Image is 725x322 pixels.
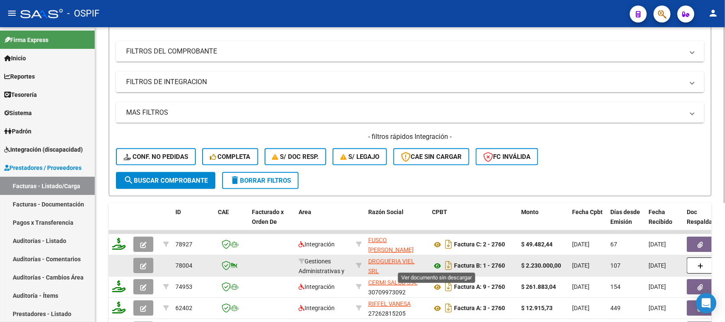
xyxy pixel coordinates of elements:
[299,305,335,311] span: Integración
[572,262,590,269] span: [DATE]
[476,148,538,165] button: FC Inválida
[454,263,505,269] strong: Factura B: 1 - 2760
[175,283,192,290] span: 74953
[299,283,335,290] span: Integración
[569,203,607,240] datatable-header-cell: Fecha Cpbt
[248,203,295,240] datatable-header-cell: Facturado x Orden De
[252,209,284,225] span: Facturado x Orden De
[175,241,192,248] span: 78927
[368,279,418,286] span: CERMI SALUD S.A.
[645,203,683,240] datatable-header-cell: Fecha Recibido
[432,209,447,215] span: CPBT
[368,257,425,274] div: 30714125903
[218,209,229,215] span: CAE
[265,148,327,165] button: S/ Doc Resp.
[607,203,645,240] datatable-header-cell: Días desde Emisión
[116,148,196,165] button: Conf. no pedidas
[175,262,192,269] span: 78004
[429,203,518,240] datatable-header-cell: CPBT
[521,241,553,248] strong: $ 49.482,44
[649,305,666,311] span: [DATE]
[126,77,684,87] mat-panel-title: FILTROS DE INTEGRACION
[116,72,704,92] mat-expansion-panel-header: FILTROS DE INTEGRACION
[649,283,666,290] span: [DATE]
[4,72,35,81] span: Reportes
[368,235,425,253] div: 27314681016
[116,172,215,189] button: Buscar Comprobante
[299,258,344,284] span: Gestiones Administrativas y Otros
[4,54,26,63] span: Inicio
[572,241,590,248] span: [DATE]
[521,209,539,215] span: Monto
[443,301,454,315] i: Descargar documento
[443,259,454,272] i: Descargar documento
[649,241,666,248] span: [DATE]
[299,209,311,215] span: Area
[210,153,251,161] span: Completa
[4,108,32,118] span: Sistema
[572,305,590,311] span: [DATE]
[365,203,429,240] datatable-header-cell: Razón Social
[299,241,335,248] span: Integración
[4,35,48,45] span: Firma Express
[368,258,415,274] span: DROGUERIA VIEL SRL
[230,175,240,185] mat-icon: delete
[67,4,99,23] span: - OSPIF
[126,108,684,117] mat-panel-title: MAS FILTROS
[454,305,505,312] strong: Factura A: 3 - 2760
[116,132,704,141] h4: - filtros rápidos Integración -
[401,153,462,161] span: CAE SIN CARGAR
[708,8,718,18] mat-icon: person
[454,284,505,291] strong: Factura A: 9 - 2760
[368,237,414,253] span: FUSCO [PERSON_NAME]
[610,283,621,290] span: 154
[272,153,319,161] span: S/ Doc Resp.
[443,237,454,251] i: Descargar documento
[649,262,666,269] span: [DATE]
[572,283,590,290] span: [DATE]
[230,177,291,184] span: Borrar Filtros
[368,278,425,296] div: 30709973092
[124,177,208,184] span: Buscar Comprobante
[214,203,248,240] datatable-header-cell: CAE
[4,145,83,154] span: Integración (discapacidad)
[340,153,379,161] span: S/ legajo
[610,241,617,248] span: 67
[202,148,258,165] button: Completa
[175,209,181,215] span: ID
[172,203,214,240] datatable-header-cell: ID
[222,172,299,189] button: Borrar Filtros
[126,47,684,56] mat-panel-title: FILTROS DEL COMPROBANTE
[443,280,454,294] i: Descargar documento
[687,209,725,225] span: Doc Respaldatoria
[521,262,561,269] strong: $ 2.230.000,00
[368,209,403,215] span: Razón Social
[4,90,37,99] span: Tesorería
[572,209,603,215] span: Fecha Cpbt
[124,153,188,161] span: Conf. no pedidas
[393,148,469,165] button: CAE SIN CARGAR
[610,305,621,311] span: 449
[521,283,556,290] strong: $ 261.883,04
[333,148,387,165] button: S/ legajo
[368,299,425,317] div: 27262815205
[696,293,717,314] div: Open Intercom Messenger
[610,262,621,269] span: 107
[610,209,640,225] span: Días desde Emisión
[518,203,569,240] datatable-header-cell: Monto
[116,102,704,123] mat-expansion-panel-header: MAS FILTROS
[4,127,31,136] span: Padrón
[295,203,353,240] datatable-header-cell: Area
[454,241,505,248] strong: Factura C: 2 - 2760
[483,153,530,161] span: FC Inválida
[521,305,553,311] strong: $ 12.915,73
[7,8,17,18] mat-icon: menu
[124,175,134,185] mat-icon: search
[116,41,704,62] mat-expansion-panel-header: FILTROS DEL COMPROBANTE
[649,209,672,225] span: Fecha Recibido
[4,163,82,172] span: Prestadores / Proveedores
[368,300,411,307] span: RIFFEL VANESA
[175,305,192,311] span: 62402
